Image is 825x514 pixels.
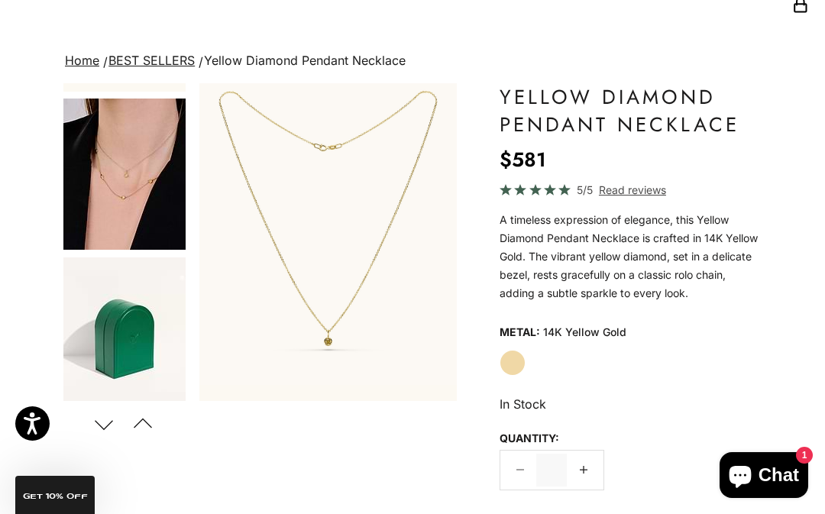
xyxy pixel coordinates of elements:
[500,427,559,450] legend: Quantity:
[543,321,626,344] variant-option-value: 14K Yellow Gold
[500,144,546,175] sale-price: $581
[62,50,763,72] nav: breadcrumbs
[108,53,195,68] a: BEST SELLERS
[577,181,593,199] span: 5/5
[15,476,95,514] div: GET 10% Off
[500,394,763,414] p: In Stock
[715,452,813,502] inbox-online-store-chat: Shopify online store chat
[204,53,406,68] span: Yellow Diamond Pendant Necklace
[500,181,763,199] a: 5/5 Read reviews
[65,53,99,68] a: Home
[500,211,763,302] p: A timeless expression of elegance, this Yellow Diamond Pendant Necklace is crafted in 14K Yellow ...
[63,257,186,408] img: #YellowGold #WhiteGold #RoseGold
[536,454,567,487] input: Change quantity
[62,97,187,251] button: Go to item 4
[500,83,763,138] h1: Yellow Diamond Pendant Necklace
[199,83,457,401] div: Item 2 of 8
[23,493,88,500] span: GET 10% Off
[63,99,186,250] img: #YellowGold #WhiteGold #RoseGold
[500,321,540,344] legend: Metal:
[599,181,666,199] span: Read reviews
[62,256,187,409] button: Go to item 5
[199,83,457,401] img: #YellowGold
